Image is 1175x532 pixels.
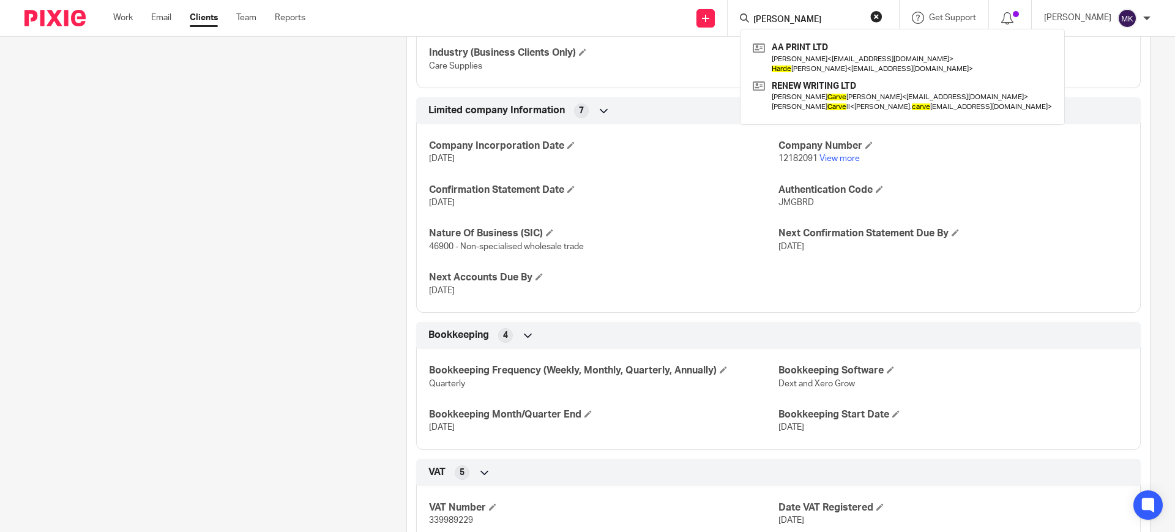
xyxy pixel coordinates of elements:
[275,12,305,24] a: Reports
[778,154,818,163] span: 12182091
[429,408,778,421] h4: Bookkeeping Month/Quarter End
[429,516,473,525] span: 339989229
[429,47,778,59] h4: Industry (Business Clients Only)
[778,364,1128,377] h4: Bookkeeping Software
[429,380,465,388] span: Quarterly
[113,12,133,24] a: Work
[428,466,446,479] span: VAT
[778,408,1128,421] h4: Bookkeeping Start Date
[929,13,976,22] span: Get Support
[778,380,855,388] span: Dext and Xero Grow
[151,12,171,24] a: Email
[460,466,464,479] span: 5
[429,154,455,163] span: [DATE]
[819,154,860,163] a: View more
[503,329,508,342] span: 4
[429,198,455,207] span: [DATE]
[778,227,1128,240] h4: Next Confirmation Statement Due By
[778,242,804,251] span: [DATE]
[429,364,778,377] h4: Bookkeeping Frequency (Weekly, Monthly, Quarterly, Annually)
[429,140,778,152] h4: Company Incorporation Date
[429,271,778,284] h4: Next Accounts Due By
[428,104,565,117] span: Limited company Information
[752,15,862,26] input: Search
[429,242,584,251] span: 46900 - Non-specialised wholesale trade
[24,10,86,26] img: Pixie
[429,501,778,514] h4: VAT Number
[429,287,455,295] span: [DATE]
[429,227,778,240] h4: Nature Of Business (SIC)
[778,198,814,207] span: JMGBRD
[429,184,778,197] h4: Confirmation Statement Date
[870,10,882,23] button: Clear
[778,423,804,432] span: [DATE]
[1044,12,1111,24] p: [PERSON_NAME]
[579,105,584,117] span: 7
[778,516,804,525] span: [DATE]
[428,329,489,342] span: Bookkeeping
[778,184,1128,197] h4: Authentication Code
[778,140,1128,152] h4: Company Number
[1117,9,1137,28] img: svg%3E
[190,12,218,24] a: Clients
[429,423,455,432] span: [DATE]
[429,62,482,70] span: Care Supplies
[778,501,1128,514] h4: Date VAT Registered
[236,12,256,24] a: Team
